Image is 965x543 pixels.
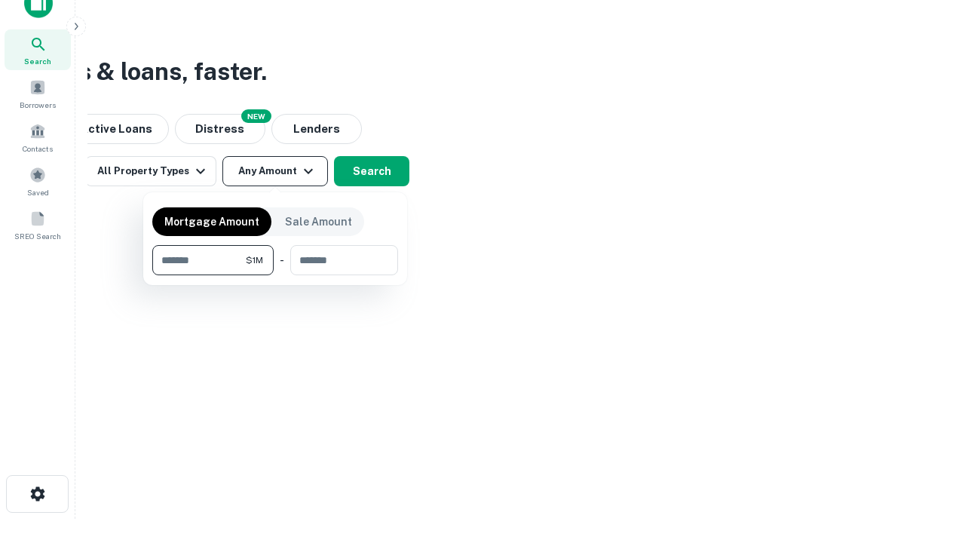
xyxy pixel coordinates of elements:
span: $1M [246,253,263,267]
div: - [280,245,284,275]
p: Mortgage Amount [164,213,259,230]
p: Sale Amount [285,213,352,230]
iframe: Chat Widget [890,422,965,495]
